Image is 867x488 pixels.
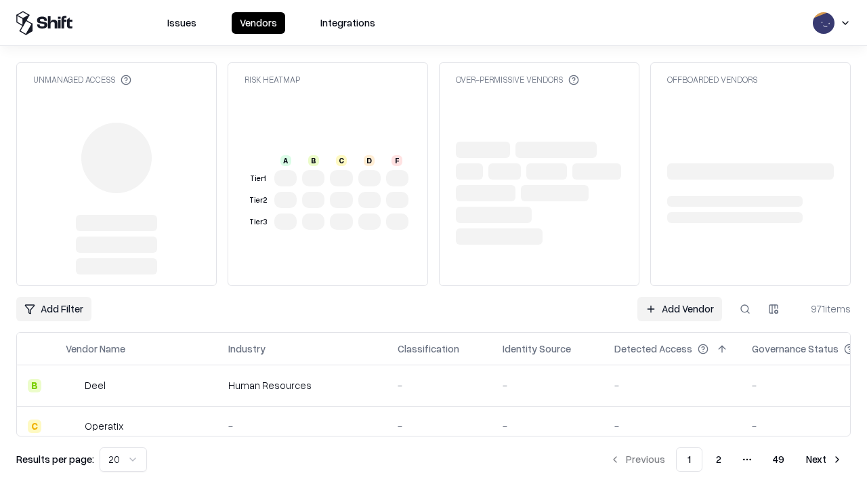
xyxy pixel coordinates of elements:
div: - [398,378,481,392]
button: Add Filter [16,297,91,321]
div: Risk Heatmap [245,74,300,85]
div: - [614,419,730,433]
div: Unmanaged Access [33,74,131,85]
p: Results per page: [16,452,94,466]
div: 971 items [797,302,851,316]
nav: pagination [601,447,851,472]
button: Next [798,447,851,472]
div: - [503,419,593,433]
div: Governance Status [752,342,839,356]
div: Tier 1 [247,173,269,184]
div: Tier 2 [247,195,269,206]
div: Tier 3 [247,216,269,228]
button: 1 [676,447,702,472]
div: B [28,379,41,392]
div: B [308,155,319,166]
div: F [392,155,402,166]
div: Offboarded Vendors [667,74,757,85]
div: C [336,155,347,166]
div: Identity Source [503,342,571,356]
img: Deel [66,379,79,392]
div: Over-Permissive Vendors [456,74,579,85]
div: Vendor Name [66,342,125,356]
div: D [364,155,375,166]
a: Add Vendor [637,297,722,321]
button: Vendors [232,12,285,34]
div: A [280,155,291,166]
div: Deel [85,378,106,392]
div: - [228,419,376,433]
button: Integrations [312,12,383,34]
div: Detected Access [614,342,692,356]
div: Industry [228,342,266,356]
button: Issues [159,12,205,34]
div: - [503,378,593,392]
div: Human Resources [228,378,376,392]
div: C [28,420,41,433]
div: - [398,419,481,433]
button: 2 [705,447,732,472]
img: Operatix [66,420,79,433]
div: - [614,378,730,392]
button: 49 [762,447,795,472]
div: Operatix [85,419,123,433]
div: Classification [398,342,459,356]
